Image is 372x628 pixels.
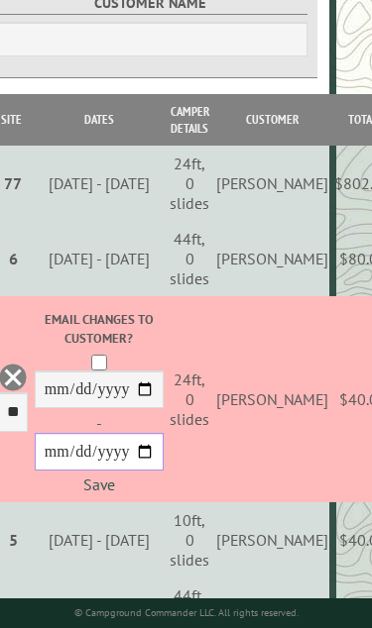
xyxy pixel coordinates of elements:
[35,249,164,268] div: [DATE] - [DATE]
[35,310,164,494] div: -
[83,474,115,494] a: Save
[35,530,164,550] div: [DATE] - [DATE]
[167,296,213,503] td: 24ft, 0 slides
[167,221,213,296] td: 44ft, 0 slides
[167,94,213,146] th: Camper Details
[213,296,331,503] td: [PERSON_NAME]
[35,173,164,193] div: [DATE] - [DATE]
[74,606,299,619] small: © Campground Commander LLC. All rights reserved.
[167,146,213,221] td: 24ft, 0 slides
[213,146,331,221] td: [PERSON_NAME]
[35,310,164,348] label: Email changes to customer?
[32,94,167,146] th: Dates
[213,94,331,146] th: Customer
[167,502,213,577] td: 10ft, 0 slides
[213,502,331,577] td: [PERSON_NAME]
[213,221,331,296] td: [PERSON_NAME]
